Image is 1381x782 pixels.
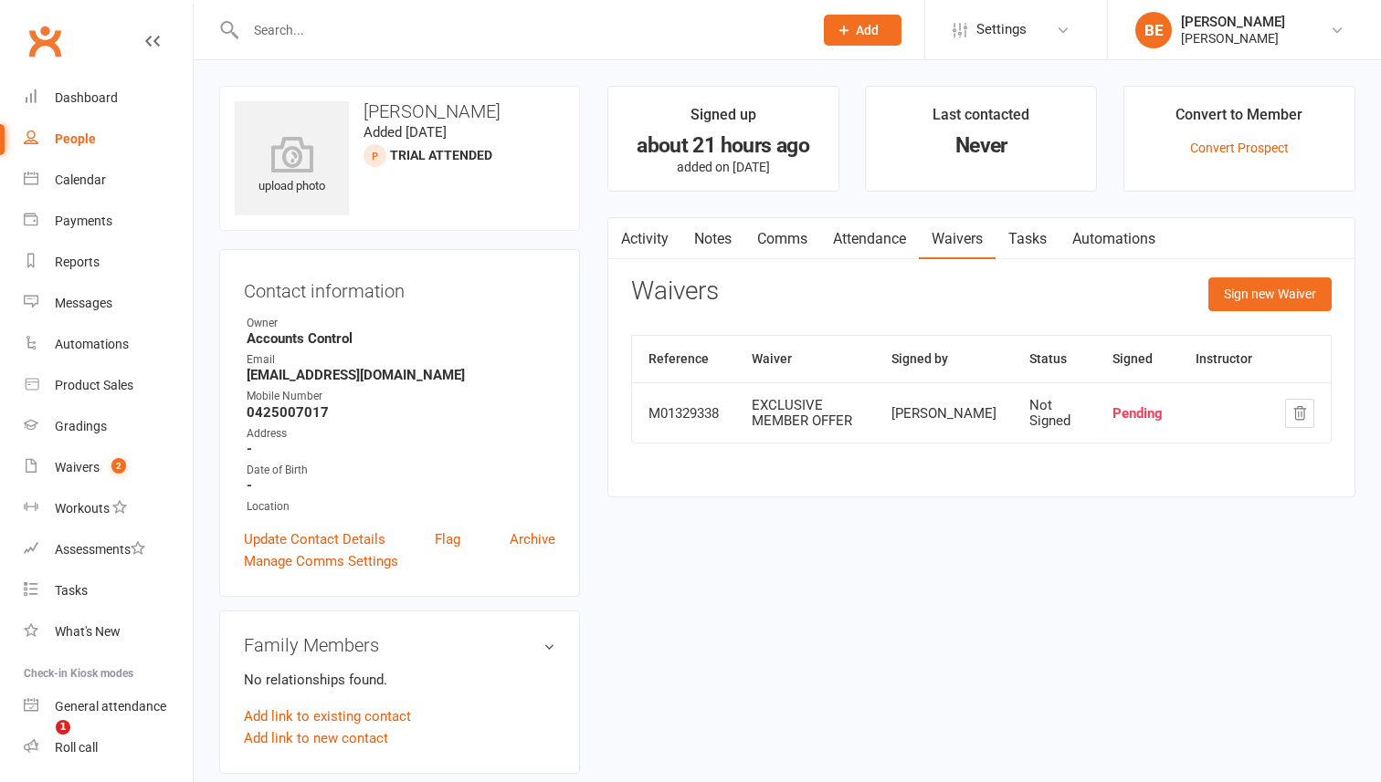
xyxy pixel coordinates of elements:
[919,218,996,260] a: Waivers
[244,274,555,301] h3: Contact information
[681,218,744,260] a: Notes
[933,103,1029,136] div: Last contacted
[247,367,555,383] strong: [EMAIL_ADDRESS][DOMAIN_NAME]
[24,324,193,365] a: Automations
[625,160,822,174] p: added on [DATE]
[24,406,193,447] a: Gradings
[976,9,1027,50] span: Settings
[882,136,1080,155] div: Never
[24,201,193,242] a: Payments
[24,570,193,611] a: Tasks
[55,255,100,269] div: Reports
[55,419,107,433] div: Gradings
[247,404,555,421] strong: 0425007017
[55,90,118,105] div: Dashboard
[247,425,555,443] div: Address
[996,218,1059,260] a: Tasks
[244,669,555,691] p: No relationships found.
[55,172,106,187] div: Calendar
[55,624,121,639] div: What's New
[24,78,193,119] a: Dashboard
[55,740,98,755] div: Roll call
[1135,12,1172,48] div: BE
[875,336,1013,382] th: Signed by
[1208,277,1332,310] button: Sign new Waiver
[690,103,756,136] div: Signed up
[435,528,460,550] a: Flag
[24,242,193,283] a: Reports
[55,542,145,557] div: Assessments
[111,458,126,474] span: 2
[244,727,388,749] a: Add link to new contact
[244,705,411,727] a: Add link to existing contact
[244,528,385,550] a: Update Contact Details
[1029,398,1080,428] div: Not Signed
[24,160,193,201] a: Calendar
[1096,336,1179,382] th: Signed
[24,447,193,488] a: Waivers 2
[55,214,112,228] div: Payments
[244,550,398,572] a: Manage Comms Settings
[744,218,820,260] a: Comms
[390,148,492,162] span: Trial Attended
[247,441,555,457] strong: -
[24,529,193,570] a: Assessments
[55,501,110,516] div: Workouts
[55,460,100,474] div: Waivers
[55,583,88,598] div: Tasks
[24,365,193,406] a: Product Sales
[55,337,129,351] div: Automations
[24,283,193,324] a: Messages
[247,477,555,494] strong: -
[247,351,555,369] div: Email
[55,699,166,714] div: General attendance
[24,119,193,160] a: People
[1181,30,1285,47] div: [PERSON_NAME]
[364,124,447,141] time: Added [DATE]
[735,336,875,382] th: Waiver
[24,727,193,768] a: Roll call
[1013,336,1096,382] th: Status
[608,218,681,260] a: Activity
[247,330,555,347] strong: Accounts Control
[240,17,800,43] input: Search...
[648,406,719,422] div: M01329338
[1190,141,1289,155] a: Convert Prospect
[632,336,735,382] th: Reference
[625,136,822,155] div: about 21 hours ago
[856,23,879,37] span: Add
[55,296,112,310] div: Messages
[247,462,555,479] div: Date of Birth
[820,218,919,260] a: Attendance
[1179,336,1269,382] th: Instructor
[55,131,96,146] div: People
[235,101,564,121] h3: [PERSON_NAME]
[22,18,68,64] a: Clubworx
[1059,218,1168,260] a: Automations
[235,136,349,196] div: upload photo
[824,15,901,46] button: Add
[247,388,555,405] div: Mobile Number
[18,720,62,764] iframe: Intercom live chat
[24,611,193,652] a: What's New
[55,378,133,392] div: Product Sales
[752,398,859,428] div: EXCLUSIVE MEMBER OFFER
[247,315,555,332] div: Owner
[631,277,719,306] h3: Waivers
[1175,103,1302,136] div: Convert to Member
[56,720,70,735] span: 1
[247,498,555,516] div: Location
[24,488,193,529] a: Workouts
[510,528,555,550] a: Archive
[891,406,996,422] div: [PERSON_NAME]
[1112,406,1163,422] div: Pending
[24,686,193,727] a: General attendance kiosk mode
[244,635,555,655] h3: Family Members
[1181,14,1285,30] div: [PERSON_NAME]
